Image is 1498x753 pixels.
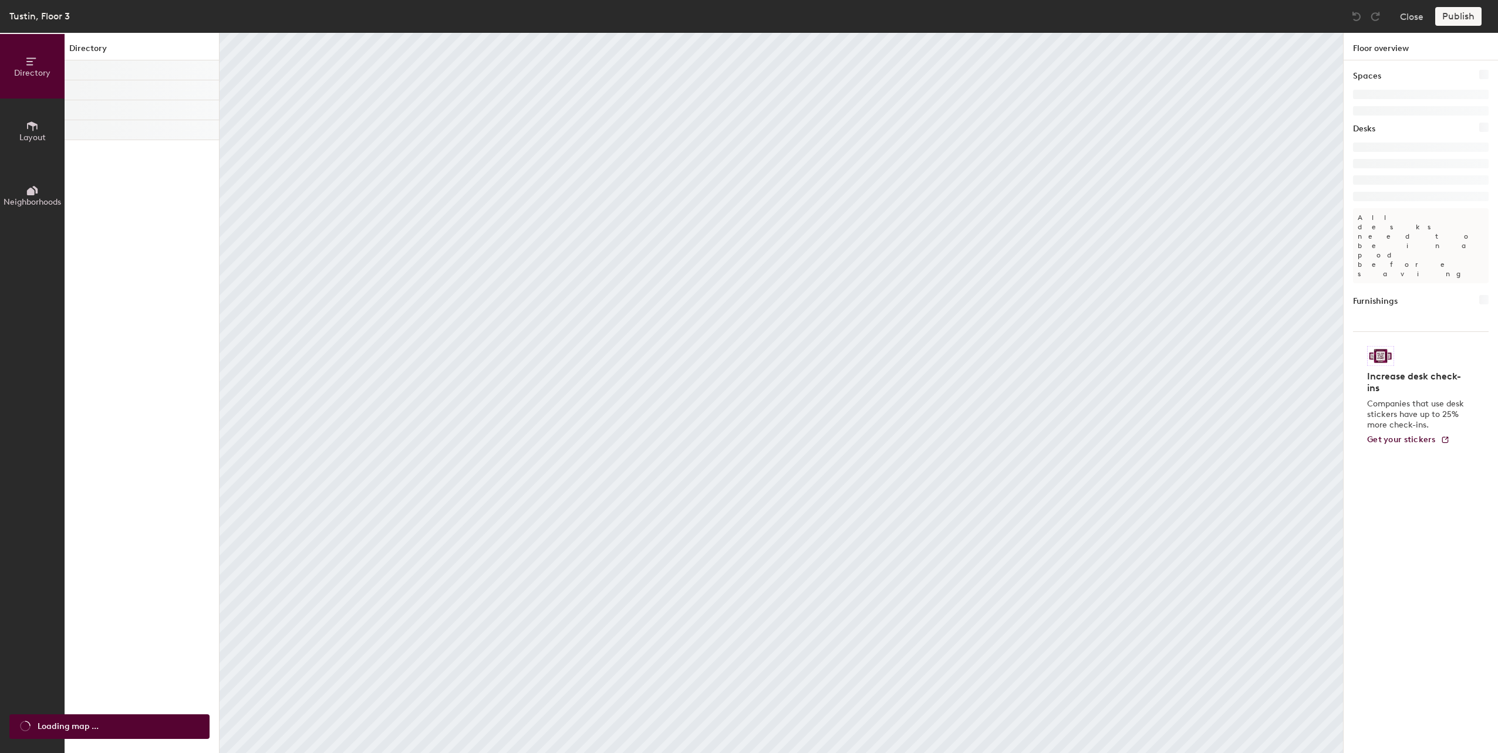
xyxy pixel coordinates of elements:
[38,720,99,733] span: Loading map ...
[19,133,46,143] span: Layout
[1367,435,1436,445] span: Get your stickers
[9,9,70,23] div: Tustin, Floor 3
[220,33,1343,753] canvas: Map
[1351,11,1362,22] img: Undo
[14,68,50,78] span: Directory
[1353,70,1381,83] h1: Spaces
[1367,346,1394,366] img: Sticker logo
[1400,7,1423,26] button: Close
[1344,33,1498,60] h1: Floor overview
[1353,295,1398,308] h1: Furnishings
[1367,371,1467,394] h4: Increase desk check-ins
[1353,123,1375,135] h1: Desks
[4,197,61,207] span: Neighborhoods
[1367,399,1467,430] p: Companies that use desk stickers have up to 25% more check-ins.
[1369,11,1381,22] img: Redo
[1367,435,1450,445] a: Get your stickers
[1353,208,1489,283] p: All desks need to be in a pod before saving
[65,42,219,60] h1: Directory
